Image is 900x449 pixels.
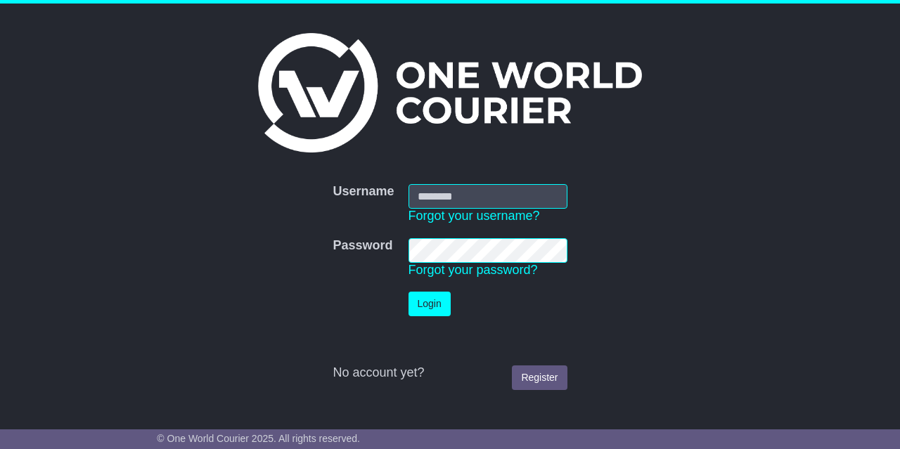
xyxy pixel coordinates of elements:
[512,365,567,390] a: Register
[409,209,540,223] a: Forgot your username?
[333,365,567,381] div: No account yet?
[409,292,451,316] button: Login
[258,33,642,152] img: One World
[333,238,392,254] label: Password
[157,433,360,444] span: © One World Courier 2025. All rights reserved.
[409,263,538,277] a: Forgot your password?
[333,184,394,200] label: Username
